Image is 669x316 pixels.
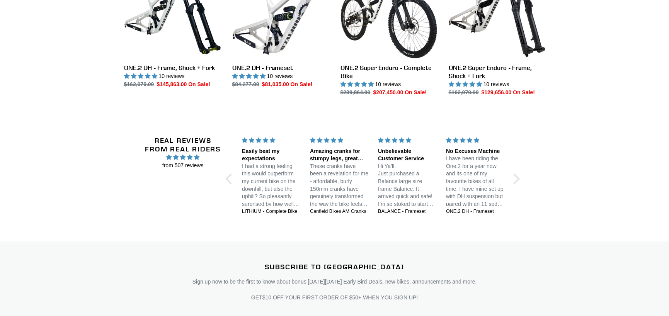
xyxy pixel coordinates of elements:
a: ONE.2 DH - Frameset [446,208,505,215]
div: No Excuses Machine [446,148,505,155]
span: 4.96 stars [145,153,221,161]
h2: Subscribe to [GEOGRAPHIC_DATA] [124,263,545,271]
p: GET$10 OFF YOUR FIRST ORDER OF $50+ WHEN YOU SIGN UP! [124,294,545,302]
p: Hi Ya’ll. Just purchased a Balance large size frame Balance. It arrived quick and safe! I’m so st... [378,163,437,208]
a: Canfield Bikes AM Cranks [310,208,369,215]
a: LITHIUM - Complete Bike [242,208,301,215]
p: I had a strong feeling this would outperform my current bike on the downhill, but also the uphill... [242,163,301,208]
div: Easily beat my expectations [242,148,301,163]
div: 5 stars [378,136,437,144]
div: Unbelievable Customer Service [378,148,437,163]
div: Amazing cranks for stumpy legs, great customer service too [310,148,369,163]
span: from 507 reviews [145,161,221,170]
div: 5 stars [446,136,505,144]
p: These cranks have been a revelation for me - affordable, burly 150mm cranks have genuinely transf... [310,163,369,208]
p: Sign up now to be the first to know about bonus [DATE][DATE] Early Bird Deals, new bikes, announc... [124,278,545,286]
p: I have been riding the One.2 for a year now and its one of my favourite bikes of all time. I have... [446,155,505,208]
a: BALANCE - Frameset [378,208,437,215]
div: 5 stars [242,136,301,144]
div: 5 stars [310,136,369,144]
h2: Real Reviews from Real Riders [145,136,221,153]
